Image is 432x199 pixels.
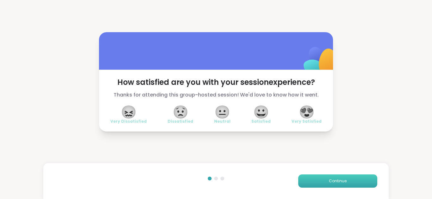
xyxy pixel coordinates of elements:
button: Continue [298,174,377,188]
span: Very Dissatisfied [110,119,147,124]
span: 😀 [253,106,269,118]
span: How satisfied are you with your session experience? [110,77,322,87]
span: Thanks for attending this group-hosted session! We'd love to know how it went. [110,91,322,99]
span: Satisfied [251,119,271,124]
span: Dissatisfied [168,119,193,124]
span: 😖 [121,106,137,118]
span: Neutral [214,119,231,124]
span: 😍 [299,106,315,118]
span: Very Satisfied [292,119,322,124]
img: ShareWell Logomark [289,31,352,93]
span: 😟 [173,106,188,118]
span: Continue [329,178,347,184]
span: 😐 [214,106,230,118]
